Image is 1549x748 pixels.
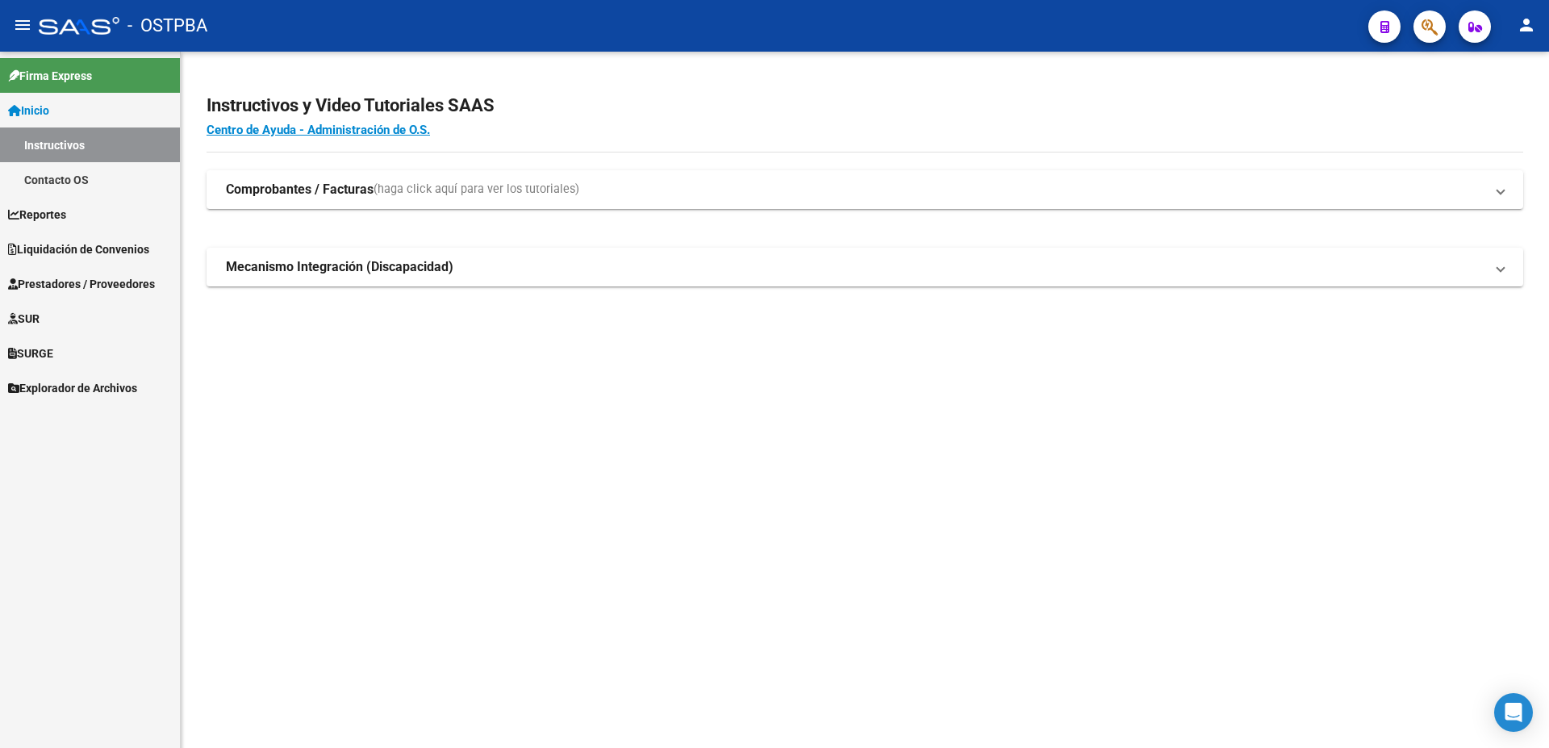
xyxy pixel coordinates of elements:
[374,181,579,198] span: (haga click aquí para ver los tutoriales)
[8,240,149,258] span: Liquidación de Convenios
[13,15,32,35] mat-icon: menu
[207,170,1523,209] mat-expansion-panel-header: Comprobantes / Facturas(haga click aquí para ver los tutoriales)
[226,258,453,276] strong: Mecanismo Integración (Discapacidad)
[207,123,430,137] a: Centro de Ayuda - Administración de O.S.
[8,275,155,293] span: Prestadores / Proveedores
[207,90,1523,121] h2: Instructivos y Video Tutoriales SAAS
[226,181,374,198] strong: Comprobantes / Facturas
[1517,15,1536,35] mat-icon: person
[1494,693,1533,732] div: Open Intercom Messenger
[8,310,40,328] span: SUR
[8,102,49,119] span: Inicio
[8,206,66,224] span: Reportes
[207,248,1523,286] mat-expansion-panel-header: Mecanismo Integración (Discapacidad)
[8,345,53,362] span: SURGE
[8,67,92,85] span: Firma Express
[127,8,207,44] span: - OSTPBA
[8,379,137,397] span: Explorador de Archivos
